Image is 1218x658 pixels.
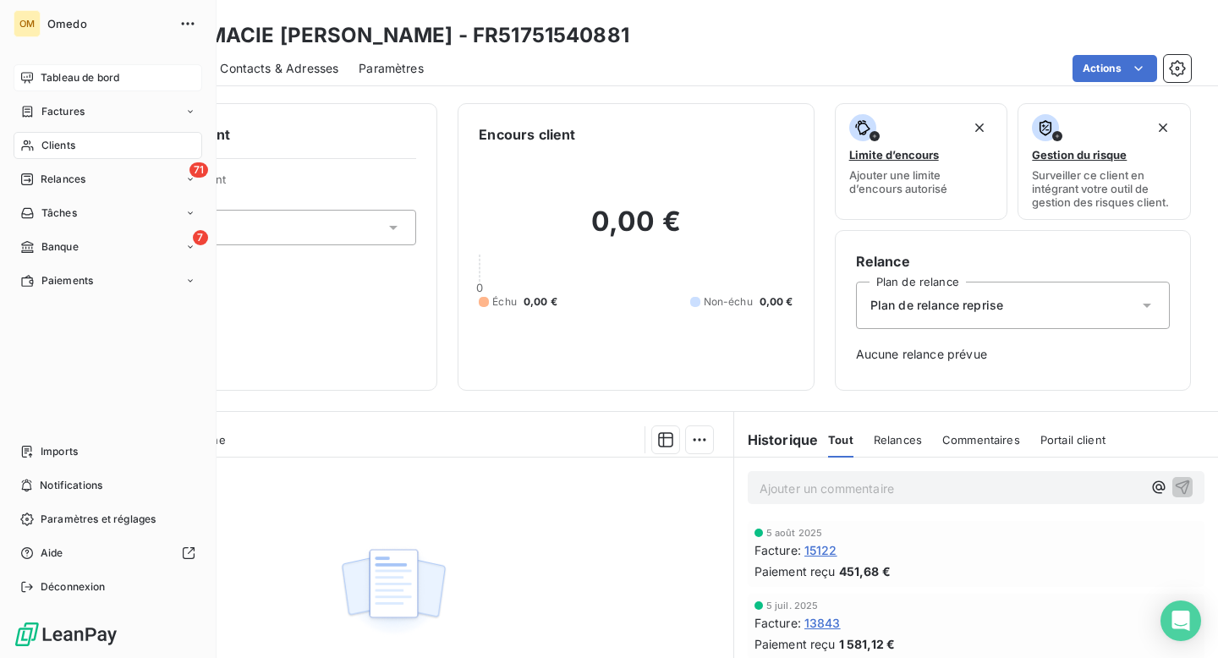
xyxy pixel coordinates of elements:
span: 15122 [804,541,837,559]
span: Ajouter une limite d’encours autorisé [849,168,994,195]
span: Paiement reçu [754,562,836,580]
span: Tableau de bord [41,70,119,85]
span: Gestion du risque [1032,148,1127,162]
span: Commentaires [942,433,1020,447]
div: Open Intercom Messenger [1160,600,1201,641]
span: Relances [41,172,85,187]
span: Aucune relance prévue [856,346,1170,363]
span: Imports [41,444,78,459]
span: Facture : [754,541,801,559]
span: Clients [41,138,75,153]
span: Omedo [47,17,169,30]
span: Non-échu [704,294,753,310]
span: 1 581,12 € [839,635,896,653]
span: 0,00 € [524,294,557,310]
span: Facture : [754,614,801,632]
h3: PHARMACIE [PERSON_NAME] - FR51751540881 [149,20,629,51]
a: Aide [14,540,202,567]
span: 7 [193,230,208,245]
div: OM [14,10,41,37]
span: 5 juil. 2025 [766,600,819,611]
span: Surveiller ce client en intégrant votre outil de gestion des risques client. [1032,168,1177,209]
span: Portail client [1040,433,1106,447]
span: Paramètres [359,60,424,77]
button: Gestion du risqueSurveiller ce client en intégrant votre outil de gestion des risques client. [1018,103,1191,220]
h6: Encours client [479,124,575,145]
span: Déconnexion [41,579,106,595]
h2: 0,00 € [479,205,793,255]
span: Paiement reçu [754,635,836,653]
span: 0 [476,281,483,294]
span: 13843 [804,614,841,632]
span: Tâches [41,206,77,221]
span: Contacts & Adresses [220,60,338,77]
span: Notifications [40,478,102,493]
img: Logo LeanPay [14,621,118,648]
button: Limite d’encoursAjouter une limite d’encours autorisé [835,103,1008,220]
span: Paiements [41,273,93,288]
span: Factures [41,104,85,119]
img: Empty state [339,540,447,644]
h6: Informations client [102,124,416,145]
span: 71 [189,162,208,178]
span: Plan de relance reprise [870,297,1003,314]
span: Tout [828,433,853,447]
span: Paramètres et réglages [41,512,156,527]
button: Actions [1073,55,1157,82]
span: 5 août 2025 [766,528,823,538]
span: Aide [41,546,63,561]
h6: Historique [734,430,819,450]
span: Relances [874,433,922,447]
h6: Relance [856,251,1170,271]
span: 451,68 € [839,562,891,580]
span: 0,00 € [760,294,793,310]
span: Propriétés Client [136,173,416,196]
span: Limite d’encours [849,148,939,162]
span: Échu [492,294,517,310]
span: Banque [41,239,79,255]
